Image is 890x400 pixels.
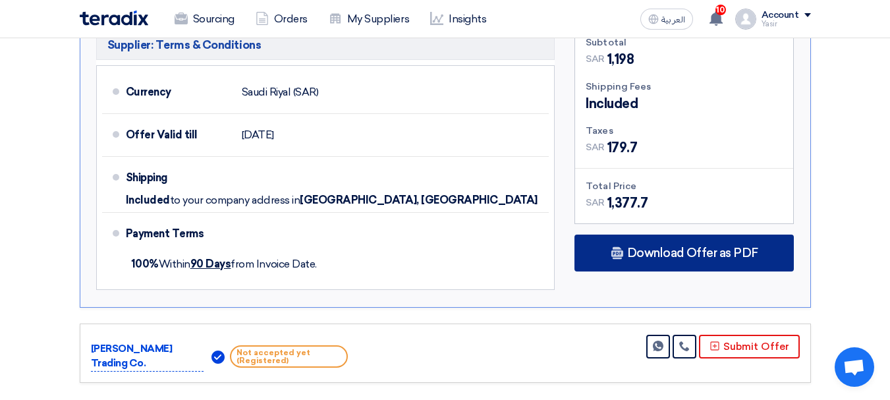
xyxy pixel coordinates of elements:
[190,258,231,270] u: 90 Days
[126,194,170,207] span: Included
[607,49,634,69] span: 1,198
[164,5,245,34] a: Sourcing
[627,247,758,259] span: Download Offer as PDF
[211,351,225,364] img: Verified Account
[91,341,204,372] p: [PERSON_NAME] Trading Co.
[230,345,347,368] span: Not accepted yet (Registered)
[715,5,726,15] span: 10
[131,258,317,270] span: Within from Invoice Date.
[170,194,300,207] span: to your company address in
[586,80,783,94] div: Shipping Fees
[586,196,605,210] span: SAR
[661,15,685,24] span: العربية
[126,119,231,151] div: Offer Valid till
[126,218,534,250] div: Payment Terms
[126,76,231,108] div: Currency
[699,335,800,358] button: Submit Offer
[131,258,159,270] strong: 100%
[762,10,799,21] div: Account
[300,194,538,207] span: [GEOGRAPHIC_DATA], [GEOGRAPHIC_DATA]
[586,36,783,49] div: Subtotal
[607,193,648,213] span: 1,377.7
[735,9,756,30] img: profile_test.png
[80,11,148,26] img: Teradix logo
[586,94,638,113] span: Included
[762,20,811,28] div: Yasir
[242,129,274,142] span: [DATE]
[586,52,605,66] span: SAR
[586,140,605,154] span: SAR
[607,138,638,157] span: 179.7
[96,30,555,60] h5: Supplier: Terms & Conditions
[318,5,420,34] a: My Suppliers
[126,162,231,194] div: Shipping
[420,5,497,34] a: Insights
[586,124,783,138] div: Taxes
[835,347,874,387] div: Open chat
[586,179,783,193] div: Total Price
[245,5,318,34] a: Orders
[242,80,319,105] div: Saudi Riyal (SAR)
[640,9,693,30] button: العربية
